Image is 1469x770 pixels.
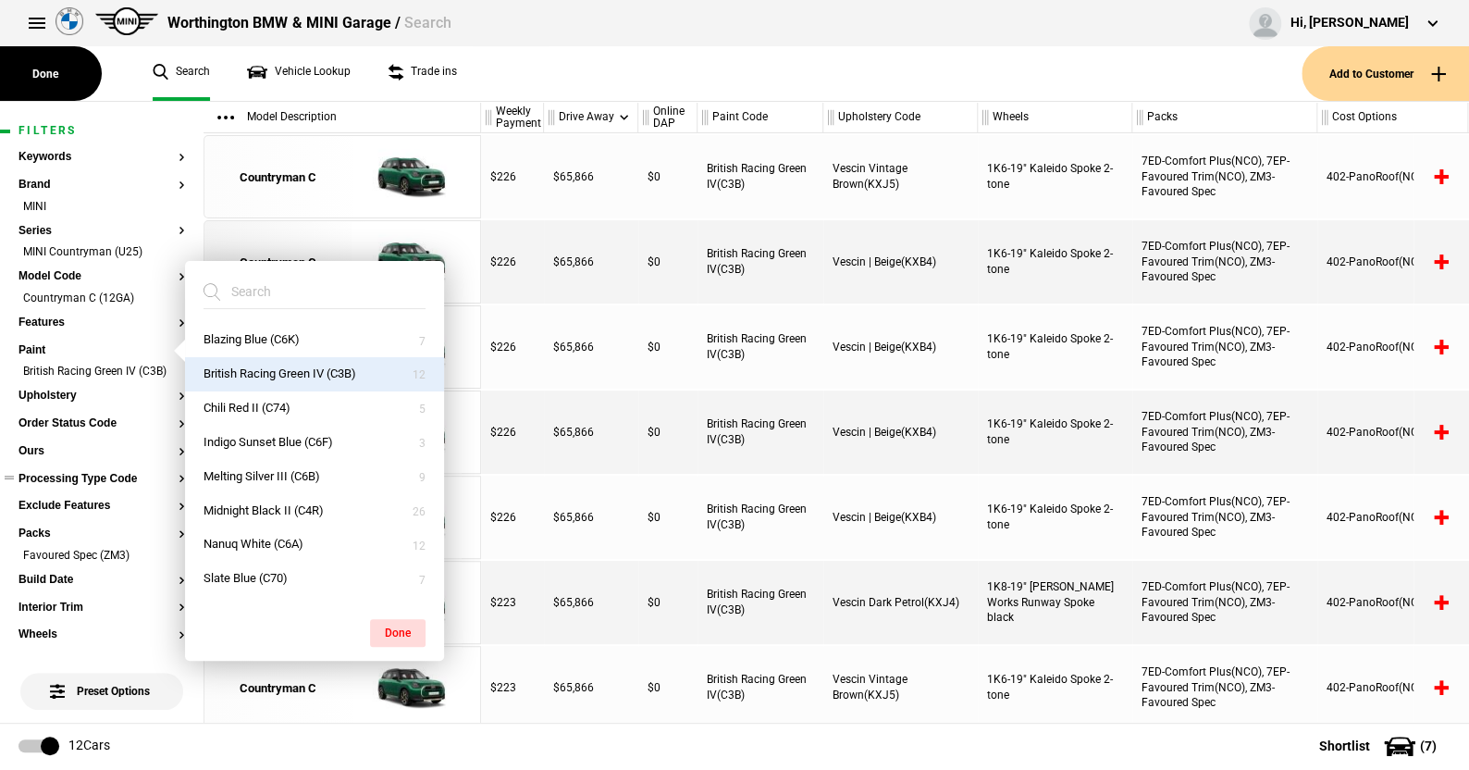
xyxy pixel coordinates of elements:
div: 402-PanoRoof(NCO) [1317,561,1468,644]
div: $226 [481,476,544,559]
li: MINI Countryman (U25) [19,244,185,263]
div: Online DAP [638,102,697,133]
button: Brand [19,179,185,192]
div: $65,866 [544,561,638,644]
button: Blazing Blue (C6K) [185,323,444,357]
span: Search [403,14,451,31]
div: 1K6-19" Kaleido Spoke 2-tone [978,646,1132,729]
div: British Racing Green IV(C3B) [697,561,823,644]
button: Done [370,619,426,647]
div: $65,866 [544,305,638,389]
h1: Filters [19,125,185,137]
div: British Racing Green IV(C3B) [697,476,823,559]
button: Midnight Black II (C4R) [185,494,444,528]
button: Nanuq White (C6A) [185,528,444,562]
li: Countryman C (12GA) [19,291,185,309]
a: Search [153,46,210,101]
div: $0 [638,305,697,389]
div: British Racing Green IV(C3B) [697,305,823,389]
button: [PERSON_NAME] (C71) [185,596,444,630]
button: Model Code [19,270,185,283]
div: British Racing Green IV(C3B) [697,391,823,474]
img: bmw.png [56,7,83,35]
div: 402-PanoRoof(NCO) [1317,135,1468,218]
section: PacksFavoured Spec (ZM3) [19,528,185,574]
button: Shortlist(7) [1291,723,1469,769]
button: Add to Customer [1302,46,1469,101]
div: 7ED-Comfort Plus(NCO), 7EP-Favoured Trim(NCO), ZM3-Favoured Spec [1132,476,1317,559]
div: Drive Away [544,102,637,133]
button: Order Status Code [19,417,185,430]
button: Exclude Features [19,500,185,513]
div: 7ED-Comfort Plus(NCO), 7EP-Favoured Trim(NCO), ZM3-Favoured Spec [1132,135,1317,218]
div: 1K6-19" Kaleido Spoke 2-tone [978,305,1132,389]
div: 7ED-Comfort Plus(NCO), 7EP-Favoured Trim(NCO), ZM3-Favoured Spec [1132,561,1317,644]
div: $65,866 [544,391,638,474]
div: $0 [638,220,697,304]
div: Model Description [204,102,480,133]
div: British Racing Green IV(C3B) [697,220,823,304]
div: Worthington BMW & MINI Garage / [167,13,451,33]
div: $0 [638,561,697,644]
img: cosySec [342,136,471,219]
div: $0 [638,135,697,218]
button: Paint [19,344,185,357]
div: Vescin | Beige(KXB4) [823,391,978,474]
div: $223 [481,561,544,644]
div: $65,866 [544,220,638,304]
div: Packs [1132,102,1316,133]
div: $65,866 [544,135,638,218]
button: Wheels [19,628,185,641]
div: Hi, [PERSON_NAME] [1290,14,1409,32]
button: Indigo Sunset Blue (C6F) [185,426,444,460]
li: Favoured Spec (ZM3) [19,548,185,566]
div: Vescin Dark Petrol(KXJ4) [823,561,978,644]
div: 1K8-19" [PERSON_NAME] Works Runway Spoke black [978,561,1132,644]
button: Packs [19,528,185,540]
div: 7ED-Comfort Plus(NCO), 7EP-Favoured Trim(NCO), ZM3-Favoured Spec [1132,220,1317,304]
div: 7ED-Comfort Plus(NCO), 7EP-Favoured Trim(NCO), ZM3-Favoured Spec [1132,646,1317,729]
div: Vescin | Beige(KXB4) [823,305,978,389]
li: British Racing Green IV (C3B) [19,364,185,382]
section: Upholstery [19,390,185,417]
div: $65,866 [544,476,638,559]
section: Processing Type Code [19,473,185,501]
div: $0 [638,476,697,559]
section: Keywords [19,151,185,179]
button: Upholstery [19,390,185,403]
a: Countryman C [214,647,342,730]
section: Ours [19,445,185,473]
section: BrandMINI [19,179,185,225]
li: MINI [19,199,185,217]
section: Model CodeCountryman C (12GA) [19,270,185,317]
div: British Racing Green IV(C3B) [697,646,823,729]
img: cosySec [342,221,471,304]
input: Search [204,275,403,308]
section: PaintBritish Racing Green IV (C3B) [19,344,185,391]
section: Interior Trim [19,602,185,629]
section: Exclude Features [19,500,185,528]
span: Shortlist [1319,739,1370,752]
div: Vescin | Beige(KXB4) [823,220,978,304]
div: Wheels [978,102,1131,133]
span: Preset Options [54,662,150,698]
button: Melting Silver III (C6B) [185,460,444,494]
a: Countryman C [214,136,342,219]
div: $226 [481,305,544,389]
div: $226 [481,135,544,218]
span: ( 7 ) [1420,739,1437,752]
img: mini.png [95,7,158,35]
div: British Racing Green IV(C3B) [697,135,823,218]
div: Paint Code [697,102,822,133]
div: 7ED-Comfort Plus(NCO), 7EP-Favoured Trim(NCO), ZM3-Favoured Spec [1132,305,1317,389]
div: 7ED-Comfort Plus(NCO), 7EP-Favoured Trim(NCO), ZM3-Favoured Spec [1132,391,1317,474]
div: 1K6-19" Kaleido Spoke 2-tone [978,220,1132,304]
div: $223 [481,646,544,729]
div: $0 [638,646,697,729]
section: Order Status Code [19,417,185,445]
button: Processing Type Code [19,473,185,486]
div: $226 [481,220,544,304]
div: 1K6-19" Kaleido Spoke 2-tone [978,476,1132,559]
div: Upholstery Code [823,102,977,133]
div: 1K6-19" Kaleido Spoke 2-tone [978,135,1132,218]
